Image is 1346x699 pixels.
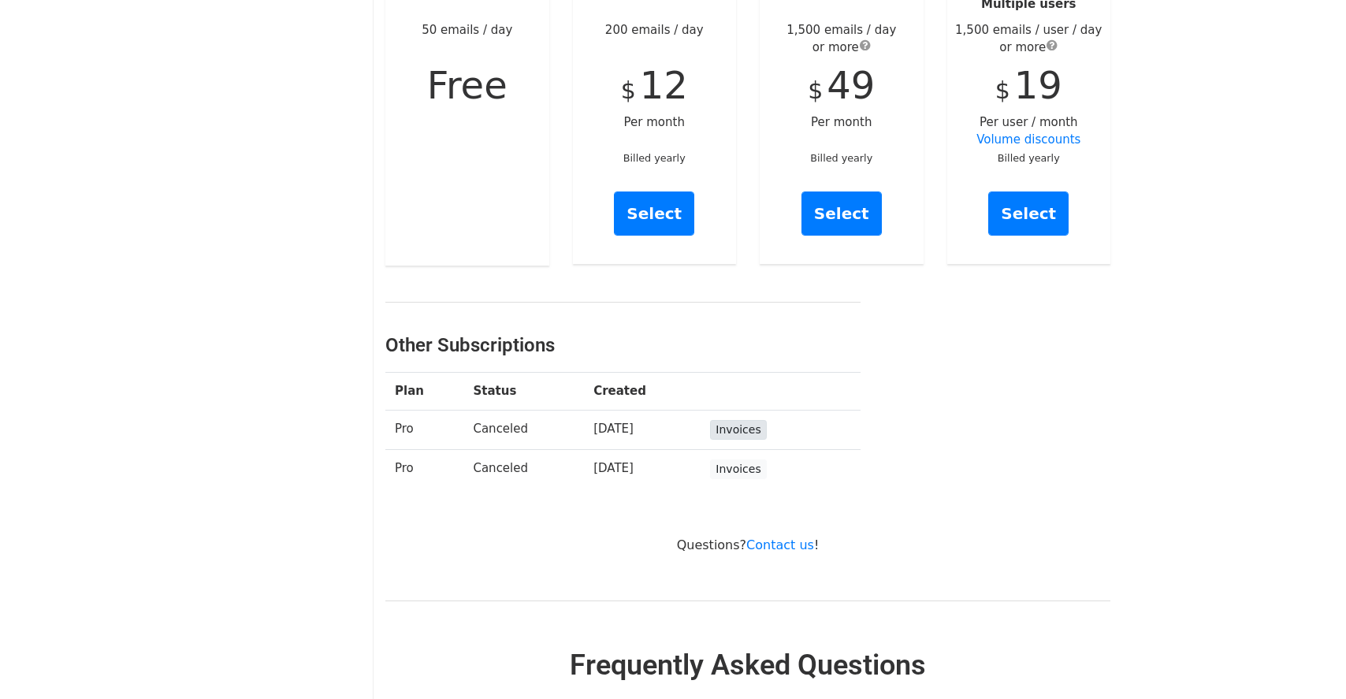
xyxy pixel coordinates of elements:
small: Billed yearly [623,152,686,164]
td: Pro [385,449,463,489]
a: Select [988,191,1069,236]
h2: Frequently Asked Questions [385,649,1110,682]
a: Select [614,191,694,236]
div: 1,500 emails / day or more [760,21,924,57]
span: 12 [640,63,688,107]
iframe: Chat Widget [1267,623,1346,699]
td: [DATE] [584,410,701,449]
span: Free [427,63,508,107]
span: $ [621,76,636,104]
span: 19 [1014,63,1062,107]
p: Questions? ! [385,537,1110,553]
span: $ [995,76,1010,104]
th: Plan [385,373,463,411]
td: Canceled [463,410,584,449]
span: $ [808,76,823,104]
a: Select [801,191,882,236]
small: Billed yearly [810,152,872,164]
h3: Other Subscriptions [385,334,861,357]
th: Status [463,373,584,411]
a: Contact us [746,537,814,552]
a: Volume discounts [976,132,1080,147]
a: Invoices [710,420,766,440]
td: [DATE] [584,449,701,489]
th: Created [584,373,701,411]
td: Pro [385,410,463,449]
div: 1,500 emails / user / day or more [947,21,1111,57]
td: Canceled [463,449,584,489]
span: 49 [827,63,875,107]
a: Invoices [710,459,766,479]
small: Billed yearly [998,152,1060,164]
